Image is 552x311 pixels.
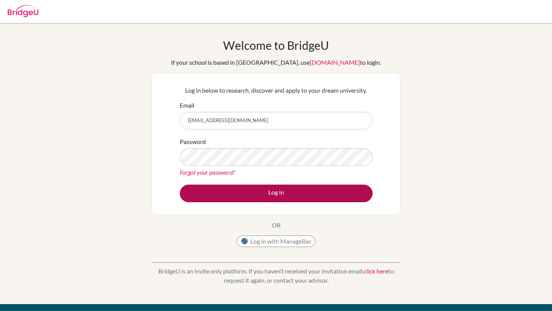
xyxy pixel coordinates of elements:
[237,236,315,247] button: Log in with ManageBac
[171,58,381,67] div: If your school is based in [GEOGRAPHIC_DATA], use to login.
[180,185,373,202] button: Log in
[310,59,360,66] a: [DOMAIN_NAME]
[223,38,329,52] h1: Welcome to BridgeU
[180,86,373,95] p: Log in below to research, discover and apply to your dream university.
[364,267,388,275] a: click here
[151,267,401,285] p: BridgeU is an invite only platform. If you haven’t received your invitation email, to request it ...
[180,169,235,176] a: Forgot your password?
[272,221,281,230] p: OR
[180,137,206,146] label: Password
[180,101,194,110] label: Email
[8,5,38,17] img: Bridge-U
